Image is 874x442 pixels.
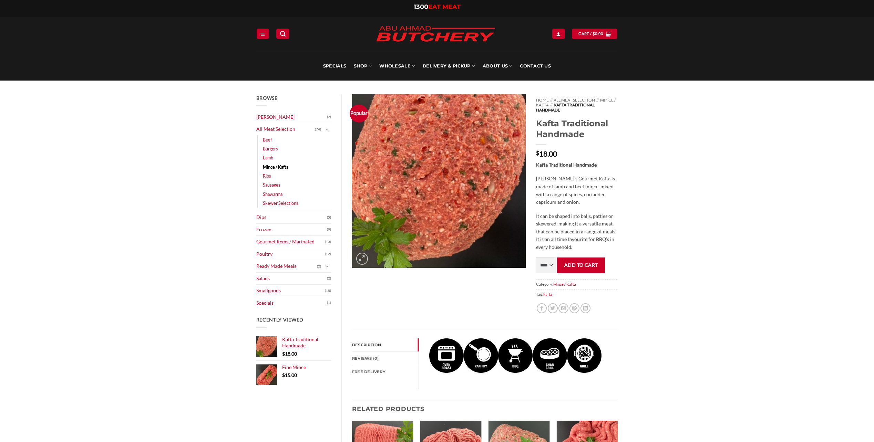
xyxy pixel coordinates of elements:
[536,175,618,206] p: [PERSON_NAME]’s Gourmet Kafta is made of lamb and beef mince, mixed with a range of spices, coria...
[282,351,297,357] bdi: 18.00
[325,286,331,296] span: (18)
[533,338,567,373] img: Kafta Traditional Handmade
[352,352,419,365] a: Reviews (0)
[414,3,428,11] span: 1300
[356,253,368,264] a: Zoom
[256,236,325,248] a: Gourmet Items / Marinated
[256,285,325,297] a: Smallgoods
[315,124,321,135] span: (74)
[256,224,327,236] a: Frozen
[578,31,603,37] span: Cart /
[429,338,464,373] img: Kafta Traditional Handmade
[325,249,331,259] span: (12)
[263,153,273,162] a: Lamb
[536,97,549,103] a: Home
[263,162,288,171] a: Mince / Kafta
[256,123,315,135] a: All Meat Selection
[276,29,289,39] a: Search
[354,52,372,81] a: SHOP
[352,338,419,351] a: Description
[327,112,331,122] span: (2)
[550,102,553,107] span: //
[569,303,579,313] a: Pin on Pinterest
[256,297,327,309] a: Specials
[557,257,605,273] button: Add to cart
[536,289,618,299] span: Tag:
[550,97,553,103] span: //
[580,303,590,313] a: Share on LinkedIn
[256,273,327,285] a: Salads
[553,282,576,286] a: Mince / Kafta
[379,52,415,81] a: Wholesale
[567,338,601,373] img: Kafta Traditional Handmade
[596,97,599,103] span: //
[572,29,617,39] a: View cart
[554,97,595,103] a: All Meat Selection
[352,400,618,418] h3: Related products
[423,52,475,81] a: Delivery & Pickup
[327,224,331,235] span: (9)
[257,29,269,39] a: Menu
[323,263,331,270] button: Toggle
[536,150,539,156] span: $
[498,338,533,373] img: Kafta Traditional Handmade
[327,273,331,284] span: (2)
[263,190,282,199] a: Shawarma
[256,260,317,272] a: Ready Made Meals
[428,3,461,11] span: EAT MEAT
[256,111,327,123] a: [PERSON_NAME]
[256,248,325,260] a: Poultry
[263,171,271,180] a: Ribs
[520,52,551,81] a: Contact Us
[327,212,331,223] span: (5)
[352,94,526,268] img: Kafta Traditional Handmade
[323,126,331,133] button: Toggle
[263,199,298,208] a: Skewer Selections
[536,118,618,139] h1: Kafta Traditional Handmade
[543,292,552,296] a: kafta
[282,364,331,370] a: Fine Mince
[536,279,618,289] span: Category:
[552,29,565,39] a: Login
[536,162,597,168] strong: Kafta Traditional Handmade
[282,351,285,357] span: $
[370,21,501,48] img: Abu Ahmad Butchery
[352,365,419,378] a: FREE Delivery
[263,135,272,144] a: Beef
[536,149,557,158] bdi: 18.00
[536,102,595,112] span: Kafta Traditional Handmade
[282,372,285,378] span: $
[263,180,280,189] a: Sausages
[263,144,278,153] a: Burgers
[256,95,278,101] span: Browse
[536,212,618,251] p: It can be shaped into balls, patties or skewered, making it a versatile meat, that can be placed ...
[414,3,461,11] a: 1300EAT MEAT
[593,31,604,36] bdi: 0.00
[593,31,595,37] span: $
[464,338,498,373] img: Kafta Traditional Handmade
[325,237,331,247] span: (13)
[558,303,568,313] a: Email to a Friend
[282,364,306,370] span: Fine Mince
[483,52,512,81] a: About Us
[256,211,327,223] a: Dips
[327,298,331,308] span: (1)
[536,97,615,107] a: Mince / Kafta
[548,303,558,313] a: Share on Twitter
[256,317,304,323] span: Recently Viewed
[282,372,297,378] bdi: 15.00
[537,303,547,313] a: Share on Facebook
[282,336,331,349] a: Kafta Traditional Handmade
[323,52,346,81] a: Specials
[317,261,321,272] span: (2)
[282,336,318,348] span: Kafta Traditional Handmade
